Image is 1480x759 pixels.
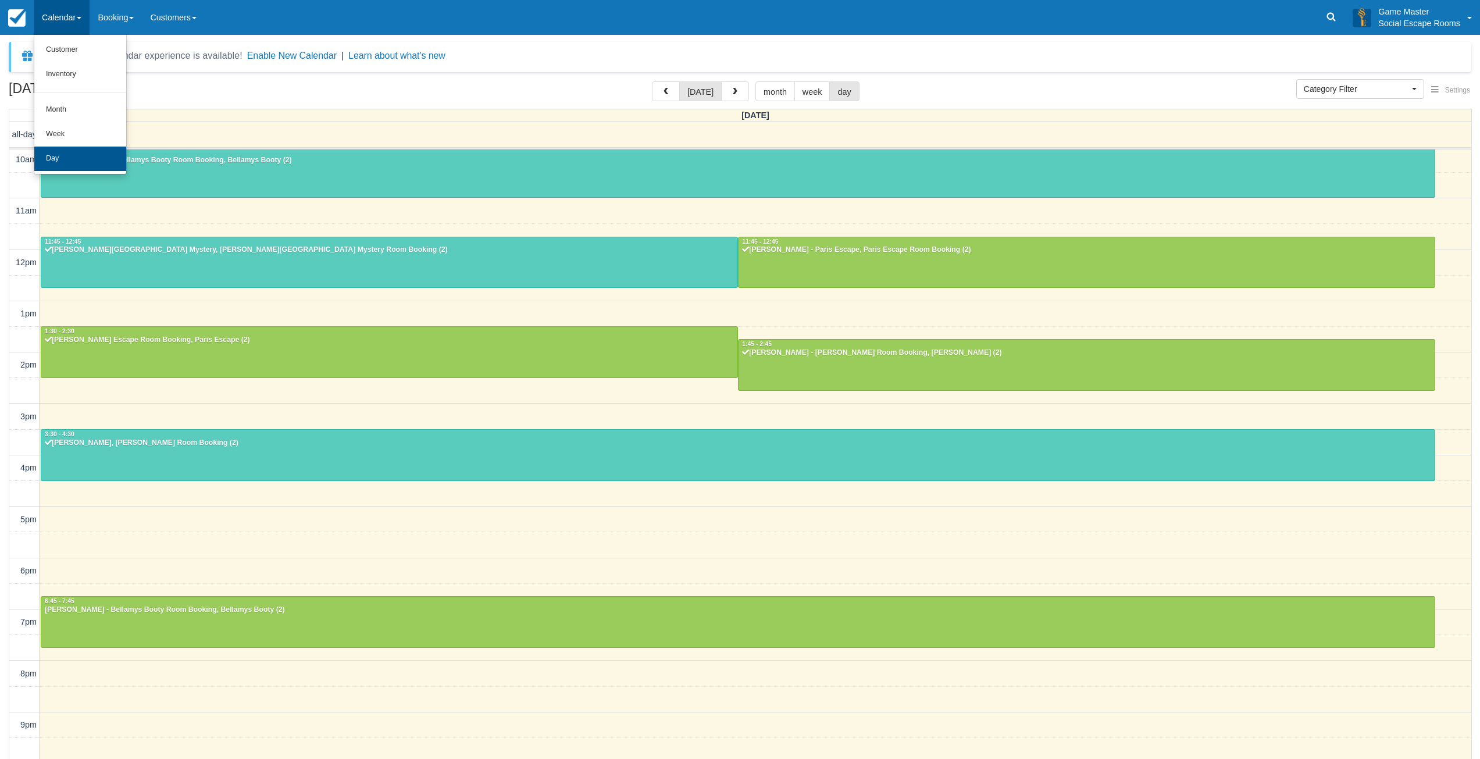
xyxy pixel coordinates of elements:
[20,617,37,626] span: 7pm
[341,51,344,60] span: |
[247,50,337,62] button: Enable New Calendar
[9,81,156,103] h2: [DATE]
[741,111,769,120] span: [DATE]
[738,339,1435,390] a: 1:45 - 2:45[PERSON_NAME] - [PERSON_NAME] Room Booking, [PERSON_NAME] (2)
[20,566,37,575] span: 6pm
[742,341,772,347] span: 1:45 - 2:45
[41,147,1435,198] a: 10:00 - 11:00[PERSON_NAME] - Bellamys Booty Room Booking, Bellamys Booty (2)
[12,130,37,139] span: all-day
[755,81,795,101] button: month
[1424,82,1477,99] button: Settings
[1304,83,1409,95] span: Category Filter
[45,431,74,437] span: 3:30 - 4:30
[45,598,74,604] span: 6:45 - 7:45
[16,258,37,267] span: 12pm
[738,237,1435,288] a: 11:45 - 12:45[PERSON_NAME] - Paris Escape, Paris Escape Room Booking (2)
[41,596,1435,647] a: 6:45 - 7:45[PERSON_NAME] - Bellamys Booty Room Booking, Bellamys Booty (2)
[16,206,37,215] span: 11am
[44,439,1432,448] div: [PERSON_NAME], [PERSON_NAME] Room Booking (2)
[41,237,738,288] a: 11:45 - 12:45[PERSON_NAME][GEOGRAPHIC_DATA] Mystery, [PERSON_NAME][GEOGRAPHIC_DATA] Mystery Room ...
[41,429,1435,480] a: 3:30 - 4:30[PERSON_NAME], [PERSON_NAME] Room Booking (2)
[20,412,37,421] span: 3pm
[348,51,445,60] a: Learn about what's new
[45,328,74,334] span: 1:30 - 2:30
[20,309,37,318] span: 1pm
[34,35,127,174] ul: Calendar
[20,463,37,472] span: 4pm
[34,38,126,62] a: Customer
[794,81,830,101] button: week
[741,348,1432,358] div: [PERSON_NAME] - [PERSON_NAME] Room Booking, [PERSON_NAME] (2)
[742,238,778,245] span: 11:45 - 12:45
[44,245,734,255] div: [PERSON_NAME][GEOGRAPHIC_DATA] Mystery, [PERSON_NAME][GEOGRAPHIC_DATA] Mystery Room Booking (2)
[1353,8,1371,27] img: A3
[34,122,126,147] a: Week
[1296,79,1424,99] button: Category Filter
[829,81,859,101] button: day
[39,49,242,63] div: A new Booking Calendar experience is available!
[34,147,126,171] a: Day
[20,720,37,729] span: 9pm
[16,155,37,164] span: 10am
[44,605,1432,615] div: [PERSON_NAME] - Bellamys Booty Room Booking, Bellamys Booty (2)
[45,238,81,245] span: 11:45 - 12:45
[1378,6,1460,17] p: Game Master
[34,62,126,87] a: Inventory
[20,669,37,678] span: 8pm
[44,156,1432,165] div: [PERSON_NAME] - Bellamys Booty Room Booking, Bellamys Booty (2)
[741,245,1432,255] div: [PERSON_NAME] - Paris Escape, Paris Escape Room Booking (2)
[679,81,722,101] button: [DATE]
[41,326,738,377] a: 1:30 - 2:30[PERSON_NAME] Escape Room Booking, Paris Escape (2)
[8,9,26,27] img: checkfront-main-nav-mini-logo.png
[1445,86,1470,94] span: Settings
[34,98,126,122] a: Month
[20,360,37,369] span: 2pm
[44,336,734,345] div: [PERSON_NAME] Escape Room Booking, Paris Escape (2)
[1378,17,1460,29] p: Social Escape Rooms
[20,515,37,524] span: 5pm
